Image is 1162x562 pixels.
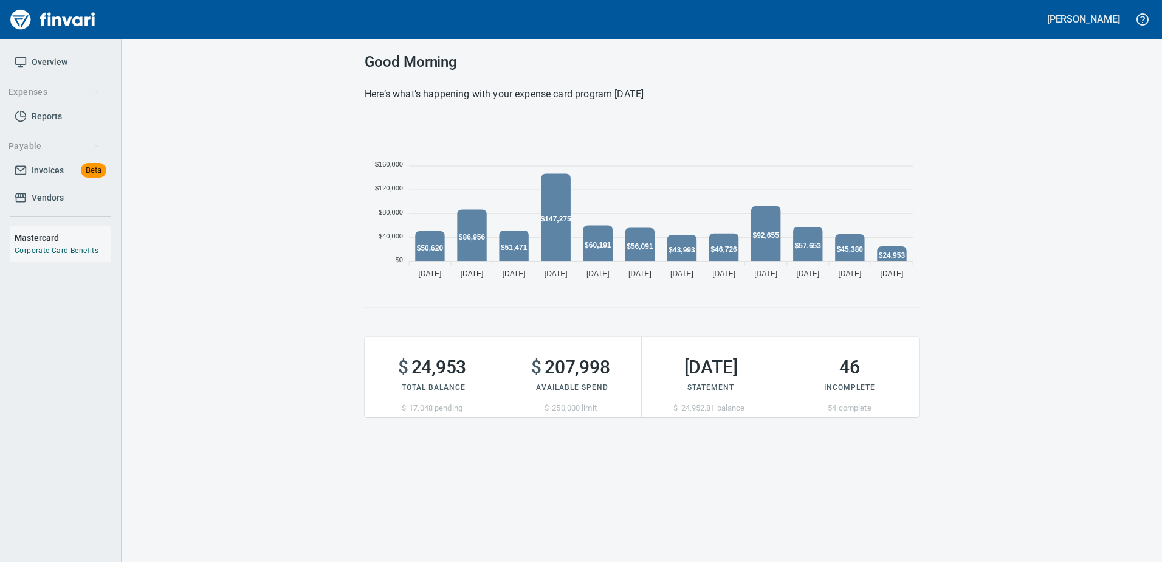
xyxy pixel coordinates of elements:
a: Corporate Card Benefits [15,246,98,255]
a: Vendors [10,184,111,212]
span: Overview [32,55,67,70]
tspan: [DATE] [712,269,735,278]
span: Beta [81,164,106,178]
tspan: [DATE] [881,269,904,278]
tspan: [DATE] [670,269,693,278]
a: Reports [10,103,111,130]
span: Expenses [9,85,100,100]
h5: [PERSON_NAME] [1047,13,1120,26]
span: Vendors [32,190,64,206]
tspan: [DATE] [503,269,526,278]
tspan: [DATE] [419,269,442,278]
tspan: $120,000 [375,184,403,192]
tspan: $80,000 [379,209,403,216]
tspan: [DATE] [838,269,861,278]
tspan: [DATE] [796,269,819,278]
button: Payable [4,135,105,158]
h6: Mastercard [15,231,111,245]
tspan: $40,000 [379,232,403,240]
a: Overview [10,49,111,76]
tspan: [DATE] [628,269,651,278]
h3: Good Morning [365,54,919,71]
tspan: [DATE] [586,269,610,278]
tspan: [DATE] [754,269,777,278]
span: Reports [32,109,62,124]
span: Invoices [32,163,64,178]
span: Payable [9,139,100,154]
tspan: [DATE] [461,269,484,278]
img: Finvari [7,5,98,34]
tspan: $160,000 [375,161,403,168]
a: InvoicesBeta [10,157,111,184]
button: [PERSON_NAME] [1044,10,1123,29]
button: Expenses [4,81,105,103]
h6: Here’s what’s happening with your expense card program [DATE] [365,86,919,103]
tspan: [DATE] [545,269,568,278]
tspan: $0 [396,256,403,263]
